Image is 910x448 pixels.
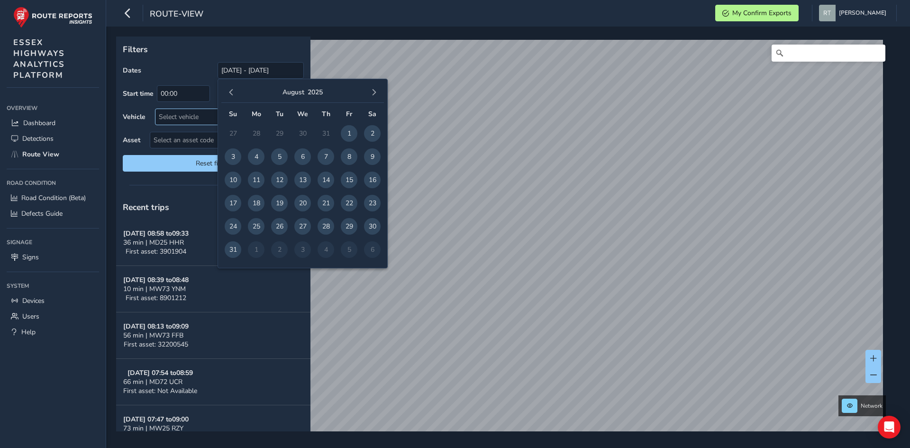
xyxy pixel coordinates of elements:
span: 9 [364,148,381,165]
div: Signage [7,235,99,249]
span: 2 [364,125,381,142]
span: First asset: 8901212 [126,293,186,302]
a: Route View [7,146,99,162]
a: Signs [7,249,99,265]
span: Users [22,312,39,321]
span: 19 [271,195,288,211]
span: 1 [341,125,357,142]
span: Su [229,110,237,119]
span: Defects Guide [21,209,63,218]
span: Route View [22,150,59,159]
input: Search [772,45,885,62]
span: We [297,110,308,119]
span: 20 [294,195,311,211]
strong: [DATE] 08:39 to 08:48 [123,275,189,284]
a: Road Condition (Beta) [7,190,99,206]
span: 26 [271,218,288,235]
span: 23 [364,195,381,211]
span: 18 [248,195,264,211]
a: Defects Guide [7,206,99,221]
button: [DATE] 08:39 to08:4810 min | MW73 YNMFirst asset: 8901212 [116,266,310,312]
span: 4 [248,148,264,165]
span: 13 [294,172,311,188]
p: Filters [123,43,304,55]
a: Devices [7,293,99,309]
span: Network [861,402,883,410]
span: Recent trips [123,201,169,213]
span: Road Condition (Beta) [21,193,86,202]
label: Asset [123,136,140,145]
span: 28 [318,218,334,235]
span: 11 [248,172,264,188]
span: Select an asset code [150,132,288,148]
strong: [DATE] 07:54 to 08:59 [127,368,193,377]
span: [PERSON_NAME] [839,5,886,21]
a: Users [7,309,99,324]
label: Vehicle [123,112,146,121]
div: System [7,279,99,293]
span: 36 min | MD25 HHR [123,238,184,247]
span: Th [322,110,330,119]
span: 31 [225,241,241,258]
span: 16 [364,172,381,188]
span: 10 [225,172,241,188]
span: Mo [252,110,261,119]
button: August [282,88,304,97]
span: route-view [150,8,203,21]
span: ESSEX HIGHWAYS ANALYTICS PLATFORM [13,37,65,81]
span: 73 min | MW25 RZY [123,424,183,433]
span: 29 [341,218,357,235]
div: Open Intercom Messenger [878,416,901,439]
span: 15 [341,172,357,188]
span: Dashboard [23,119,55,128]
button: Reset filters [123,155,304,172]
span: First asset: 3901904 [126,247,186,256]
span: My Confirm Exports [732,9,792,18]
button: [DATE] 08:13 to09:0956 min | MW73 FFBFirst asset: 32200545 [116,312,310,359]
span: 10 min | MW73 YNM [123,284,186,293]
button: [PERSON_NAME] [819,5,890,21]
span: Detections [22,134,54,143]
span: 66 min | MD72 UCR [123,377,182,386]
span: 14 [318,172,334,188]
span: 3 [225,148,241,165]
span: 27 [294,218,311,235]
a: Help [7,324,99,340]
span: Help [21,328,36,337]
a: Detections [7,131,99,146]
span: 24 [225,218,241,235]
strong: [DATE] 08:58 to 09:33 [123,229,189,238]
span: Tu [276,110,283,119]
strong: [DATE] 07:47 to 09:00 [123,415,189,424]
span: 21 [318,195,334,211]
button: [DATE] 07:54 to08:5966 min | MD72 UCRFirst asset: Not Available [116,359,310,405]
span: 12 [271,172,288,188]
div: Overview [7,101,99,115]
button: [DATE] 08:58 to09:3336 min | MD25 HHRFirst asset: 3901904 [116,219,310,266]
span: First asset: Not Available [123,386,197,395]
span: 5 [271,148,288,165]
span: 30 [364,218,381,235]
a: Dashboard [7,115,99,131]
span: Fr [346,110,352,119]
label: Dates [123,66,141,75]
img: diamond-layout [819,5,836,21]
span: 6 [294,148,311,165]
span: Sa [368,110,376,119]
button: 2025 [308,88,323,97]
span: 56 min | MW73 FFB [123,331,183,340]
span: 8 [341,148,357,165]
span: 22 [341,195,357,211]
strong: [DATE] 08:13 to 09:09 [123,322,189,331]
span: 7 [318,148,334,165]
label: Start time [123,89,154,98]
img: rr logo [13,7,92,28]
div: Select vehicle [155,109,288,125]
span: Reset filters [130,159,297,168]
span: 17 [225,195,241,211]
span: 25 [248,218,264,235]
button: My Confirm Exports [715,5,799,21]
span: First asset: 32200545 [124,340,188,349]
div: Road Condition [7,176,99,190]
canvas: Map [119,40,883,442]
